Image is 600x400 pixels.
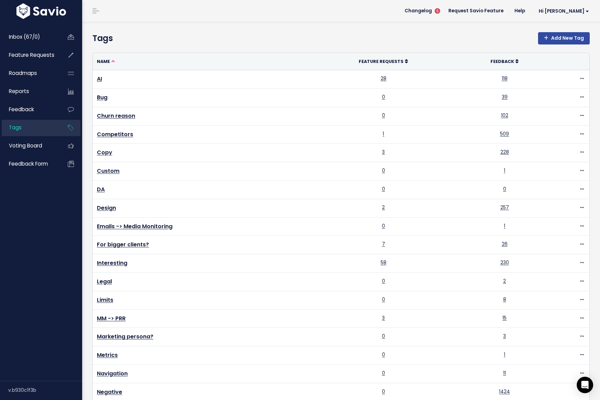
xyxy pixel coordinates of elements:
[503,370,506,376] a: 11
[382,296,385,303] a: 0
[9,106,34,113] span: Feedback
[2,47,57,63] a: Feature Requests
[382,167,385,174] a: 0
[382,278,385,284] a: 0
[97,278,112,285] a: Legal
[381,259,386,266] a: 58
[503,296,506,303] a: 8
[382,222,385,229] a: 0
[504,167,505,174] a: 1
[97,167,119,175] a: Custom
[503,278,506,284] a: 2
[382,314,385,321] a: 3
[97,314,126,322] a: MM -> PRR
[359,59,404,64] span: Feature Requests
[382,112,385,119] a: 0
[502,314,507,321] a: 15
[2,120,57,136] a: Tags
[577,377,593,393] div: Open Intercom Messenger
[382,370,385,376] a: 0
[382,388,385,395] a: 0
[9,33,40,40] span: Inbox (67/0)
[500,259,509,266] a: 230
[500,130,509,137] a: 509
[539,9,589,14] span: Hi [PERSON_NAME]
[97,75,102,83] a: AI
[502,75,508,82] a: 118
[2,102,57,117] a: Feedback
[382,333,385,339] a: 0
[509,6,531,16] a: Help
[97,112,135,120] a: Churn reason
[382,204,385,211] a: 2
[9,69,37,77] span: Roadmaps
[502,93,508,100] a: 39
[538,32,590,44] a: Add New Tag
[382,241,385,247] a: 7
[97,58,115,65] a: Name
[97,241,149,248] a: For bigger clients?
[503,185,506,192] a: 0
[500,204,509,211] a: 257
[531,6,595,16] a: Hi [PERSON_NAME]
[97,130,133,138] a: Competitors
[97,93,107,101] a: Bug
[92,32,590,44] h4: Tags
[9,142,42,149] span: Voting Board
[9,160,48,167] span: Feedback form
[435,8,440,14] span: 5
[382,351,385,358] a: 0
[15,3,68,19] img: logo-white.9d6f32f41409.svg
[405,9,432,13] span: Changelog
[9,88,29,95] span: Reports
[97,296,113,304] a: Limits
[382,93,385,100] a: 0
[9,51,54,59] span: Feature Requests
[443,6,509,16] a: Request Savio Feature
[97,149,112,156] a: Copy
[97,351,118,359] a: Metrics
[97,59,110,64] span: Name
[499,388,510,395] a: 1424
[381,75,386,82] a: 28
[2,29,57,45] a: Inbox (67/0)
[2,138,57,154] a: Voting Board
[97,259,127,267] a: Interesting
[359,58,408,65] a: Feature Requests
[97,222,173,230] a: Emails -> Media Monitoring
[502,241,508,247] a: 26
[8,381,82,399] div: v.b930c1f3b
[382,185,385,192] a: 0
[500,149,509,155] a: 228
[383,130,384,137] a: 1
[97,388,122,396] a: Negative
[2,156,57,172] a: Feedback form
[97,370,128,377] a: Navigation
[490,58,519,65] a: Feedback
[97,204,116,212] a: Design
[504,222,505,229] a: 1
[97,185,105,193] a: DA
[2,65,57,81] a: Roadmaps
[97,333,153,340] a: Marketing persona?
[382,149,385,155] a: 3
[503,333,506,339] a: 3
[9,124,22,131] span: Tags
[501,112,508,119] a: 102
[504,351,505,358] a: 1
[2,83,57,99] a: Reports
[490,59,514,64] span: Feedback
